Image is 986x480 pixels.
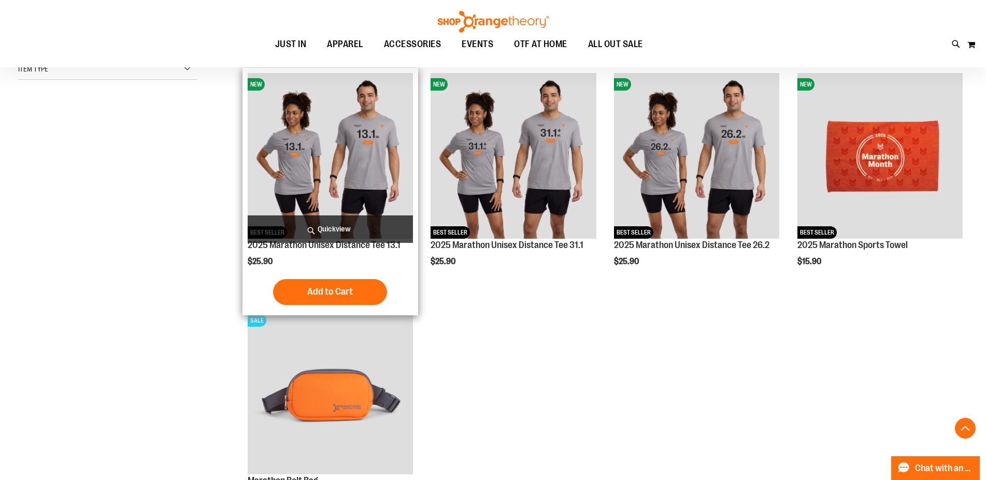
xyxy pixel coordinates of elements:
span: $25.90 [431,257,457,266]
a: 2025 Marathon Unisex Distance Tee 13.1 [248,240,401,250]
a: Marathon Belt BagSALE [248,309,413,476]
span: $25.90 [248,257,274,266]
div: product [609,68,784,292]
a: 2025 Marathon Unisex Distance Tee 26.2 [614,240,769,250]
div: product [242,68,418,315]
span: $25.90 [614,257,640,266]
span: NEW [614,78,631,91]
div: product [792,68,968,292]
span: Item Type [18,65,48,73]
a: 2025 Marathon Unisex Distance Tee 31.1 [431,240,583,250]
span: ACCESSORIES [384,33,441,56]
span: SALE [248,314,266,327]
a: 2025 Marathon Sports TowelNEWBEST SELLER [797,73,963,240]
button: Chat with an Expert [891,456,980,480]
span: ALL OUT SALE [588,33,643,56]
a: 2025 Marathon Unisex Distance Tee 31.1NEWBEST SELLER [431,73,596,240]
div: product [425,68,601,292]
span: BEST SELLER [614,226,653,239]
span: NEW [248,78,265,91]
span: APPAREL [327,33,363,56]
span: BEST SELLER [797,226,837,239]
button: Add to Cart [273,279,387,305]
img: 2025 Marathon Sports Towel [797,73,963,238]
span: BEST SELLER [431,226,470,239]
span: Add to Cart [307,286,353,297]
img: 2025 Marathon Unisex Distance Tee 31.1 [431,73,596,238]
a: Quickview [248,215,413,243]
span: NEW [797,78,814,91]
img: 2025 Marathon Unisex Distance Tee 26.2 [614,73,779,238]
img: Shop Orangetheory [436,11,550,33]
a: 2025 Marathon Sports Towel [797,240,908,250]
span: EVENTS [462,33,493,56]
span: OTF AT HOME [514,33,567,56]
img: Marathon Belt Bag [248,309,413,474]
span: JUST IN [275,33,307,56]
img: 2025 Marathon Unisex Distance Tee 13.1 [248,73,413,238]
a: 2025 Marathon Unisex Distance Tee 26.2NEWBEST SELLER [614,73,779,240]
a: 2025 Marathon Unisex Distance Tee 13.1NEWBEST SELLER [248,73,413,240]
span: $15.90 [797,257,823,266]
span: Chat with an Expert [915,463,974,473]
button: Back To Top [955,418,976,439]
span: NEW [431,78,448,91]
